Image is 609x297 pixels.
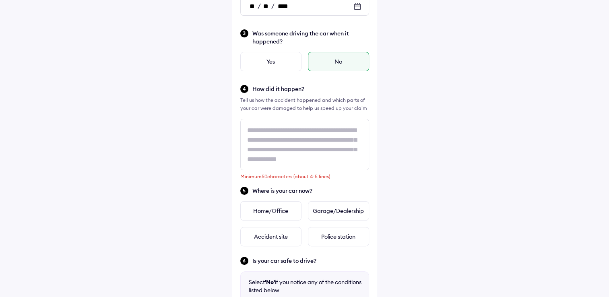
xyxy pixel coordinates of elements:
span: / [258,2,261,10]
b: 'No' [265,278,275,286]
div: Yes [240,52,301,71]
div: Garage/Dealership [308,201,369,221]
span: Where is your car now? [252,187,369,195]
div: Police station [308,227,369,246]
span: How did it happen? [252,85,369,93]
span: Was someone driving the car when it happened? [252,29,369,45]
div: Tell us how the accident happened and which parts of your car were damaged to help us speed up yo... [240,96,369,112]
div: Accident site [240,227,301,246]
div: Minimum 50 characters (about 4-5 lines) [240,173,369,179]
span: / [271,2,275,10]
div: No [308,52,369,71]
div: Home/Office [240,201,301,221]
div: Select if you notice any of the conditions listed below [249,278,361,294]
span: Is your car safe to drive? [252,257,369,265]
